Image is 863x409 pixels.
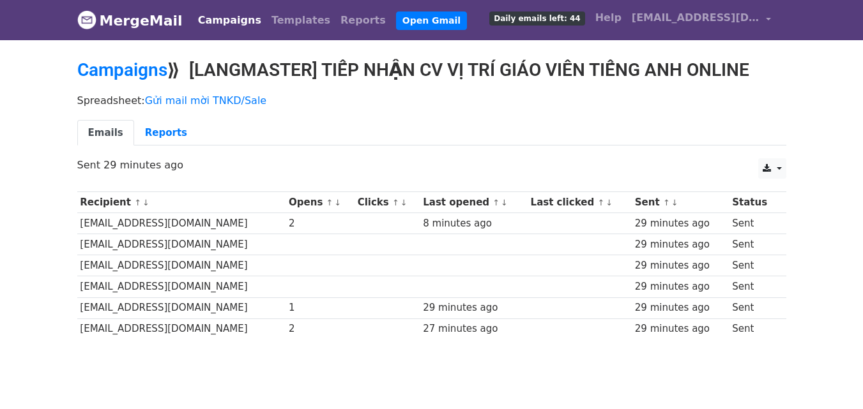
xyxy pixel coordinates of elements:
div: 29 minutes ago [635,279,726,294]
span: [EMAIL_ADDRESS][DOMAIN_NAME] [632,10,760,26]
a: ↑ [493,198,500,207]
div: 29 minutes ago [635,258,726,273]
a: ↑ [392,198,399,207]
h2: ⟫ [LANGMASTER] TIẾP NHẬN CV VỊ TRÍ GIÁO VIÊN TIẾNG ANH ONLINE [77,59,786,81]
a: ↑ [663,198,670,207]
div: 2 [289,322,351,336]
td: Sent [729,234,778,255]
a: ↓ [671,198,678,207]
a: ↓ [142,198,149,207]
td: Sent [729,213,778,234]
a: Reports [335,8,391,33]
td: Sent [729,318,778,339]
td: [EMAIL_ADDRESS][DOMAIN_NAME] [77,318,286,339]
td: Sent [729,255,778,276]
div: 29 minutes ago [635,301,726,315]
th: Recipient [77,192,286,213]
a: ↓ [334,198,341,207]
a: Open Gmail [396,11,467,30]
img: MergeMail logo [77,10,96,29]
td: [EMAIL_ADDRESS][DOMAIN_NAME] [77,276,286,297]
td: [EMAIL_ADDRESS][DOMAIN_NAME] [77,213,286,234]
th: Opens [286,192,355,213]
p: Sent 29 minutes ago [77,158,786,172]
th: Last opened [420,192,527,213]
a: Emails [77,120,134,146]
p: Spreadsheet: [77,94,786,107]
div: 29 minutes ago [635,322,726,336]
div: 8 minutes ago [423,216,524,231]
a: [EMAIL_ADDRESS][DOMAIN_NAME] [627,5,776,35]
a: Templates [266,8,335,33]
a: ↑ [326,198,333,207]
a: Campaigns [77,59,167,80]
a: ↓ [501,198,508,207]
div: 1 [289,301,351,315]
a: Daily emails left: 44 [484,5,590,31]
a: ↑ [134,198,141,207]
th: Status [729,192,778,213]
th: Last clicked [528,192,632,213]
th: Clicks [355,192,420,213]
a: Campaigns [193,8,266,33]
a: MergeMail [77,7,183,34]
th: Sent [632,192,729,213]
a: Help [590,5,627,31]
td: Sent [729,276,778,297]
div: 27 minutes ago [423,322,524,336]
a: ↓ [606,198,613,207]
div: 29 minutes ago [423,301,524,315]
td: Sent [729,297,778,318]
td: [EMAIL_ADDRESS][DOMAIN_NAME] [77,255,286,276]
a: Gửi mail mời TNKD/Sale [145,94,267,107]
div: 29 minutes ago [635,237,726,252]
div: 2 [289,216,351,231]
a: Reports [134,120,198,146]
span: Daily emails left: 44 [489,11,584,26]
div: 29 minutes ago [635,216,726,231]
a: ↓ [401,198,408,207]
a: ↑ [597,198,604,207]
td: [EMAIL_ADDRESS][DOMAIN_NAME] [77,234,286,255]
td: [EMAIL_ADDRESS][DOMAIN_NAME] [77,297,286,318]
